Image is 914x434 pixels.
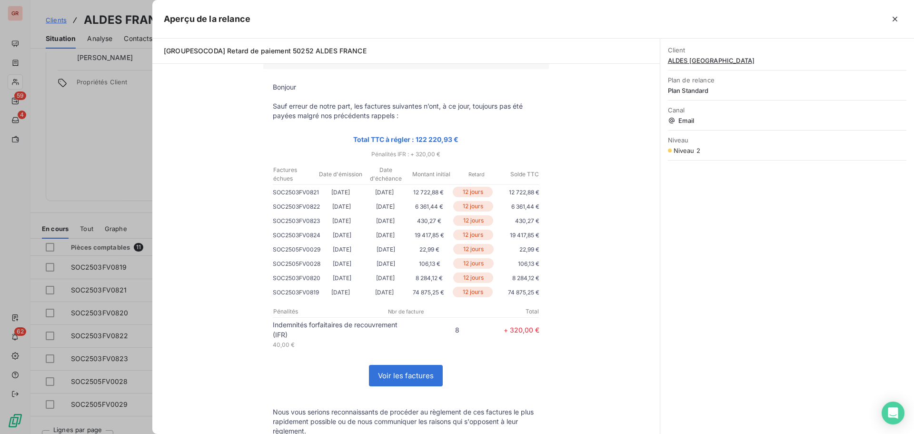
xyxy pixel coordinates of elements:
p: 12 jours [453,230,493,240]
p: Sauf erreur de notre part, les factures suivantes n’ont, à ce jour, toujours pas été payées malgr... [273,101,539,121]
p: Pénalités IFR : + 320,00 € [263,149,549,160]
p: 74 875,25 € [495,287,539,297]
span: Niveau [668,136,906,144]
p: [DATE] [364,230,407,240]
span: Niveau 2 [674,147,700,154]
a: Voir les factures [369,365,442,386]
p: Bonjour [273,82,539,92]
span: Canal [668,106,906,114]
p: Retard [455,170,499,179]
p: Total [451,307,539,316]
p: Solde TTC [500,170,539,179]
p: [DATE] [320,202,364,212]
p: 430,27 € [495,216,539,226]
div: Open Intercom Messenger [882,402,904,424]
p: [DATE] [363,187,407,197]
span: ALDES [GEOGRAPHIC_DATA] [668,57,906,64]
p: SOC2503FV0823 [273,216,320,226]
p: 12 jours [453,273,493,283]
span: Plan de relance [668,76,906,84]
p: Factures échues [273,166,318,183]
p: SOC2503FV0824 [273,230,320,240]
p: 12 jours [453,258,493,269]
span: Plan Standard [668,87,906,94]
p: [DATE] [363,202,407,212]
p: SOC2503FV0820 [273,273,320,283]
p: 12 jours [453,187,493,197]
p: 106,13 € [407,259,451,269]
p: 6 361,44 € [495,202,539,212]
p: 8 [406,325,459,335]
p: 6 361,44 € [407,202,451,212]
p: Pénalités [273,307,361,316]
p: 22,99 € [496,244,539,254]
p: Date d'échéance [364,166,408,183]
p: [DATE] [320,244,364,254]
p: [DATE] [320,216,364,226]
p: 22,99 € [407,244,451,254]
p: Nbr de facture [362,307,450,316]
p: 12 jours [453,215,494,226]
p: SOC2503FV0819 [273,287,319,297]
p: 19 417,85 € [495,230,539,240]
span: Client [668,46,906,54]
p: [DATE] [319,287,363,297]
p: [DATE] [363,287,407,297]
p: 8 284,12 € [495,273,539,283]
p: [DATE] [364,244,408,254]
p: 430,27 € [407,216,451,226]
p: 12 jours [453,244,494,254]
p: 12 722,88 € [495,187,539,197]
p: 74 875,25 € [406,287,450,297]
p: [DATE] [364,259,408,269]
p: 106,13 € [496,259,539,269]
p: Montant initial [409,170,453,179]
h5: Aperçu de la relance [164,12,250,26]
p: 19 417,85 € [407,230,451,240]
p: [DATE] [364,216,407,226]
span: [GROUPESOCODA] Retard de paiement 50252 ALDES FRANCE [164,47,367,55]
p: SOC2503FV0821 [273,187,319,197]
p: 12 jours [453,201,493,212]
p: [DATE] [319,187,363,197]
p: 12 jours [453,287,493,297]
p: SOC2505FV0029 [273,244,320,254]
p: 8 284,12 € [407,273,451,283]
p: SOC2503FV0822 [273,202,320,212]
p: [DATE] [320,230,364,240]
p: 12 722,88 € [407,187,451,197]
p: + 320,00 € [459,325,539,335]
p: [DATE] [320,273,364,283]
span: Email [668,117,906,124]
p: [DATE] [320,259,364,269]
p: Date d'émission [318,170,363,179]
p: [DATE] [364,273,407,283]
p: Total TTC à régler : 122 220,93 € [273,134,539,145]
p: 40,00 € [273,340,406,350]
p: Indemnités forfaitaires de recouvrement (IFR) [273,320,406,340]
p: SOC2505FV0028 [273,259,320,269]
